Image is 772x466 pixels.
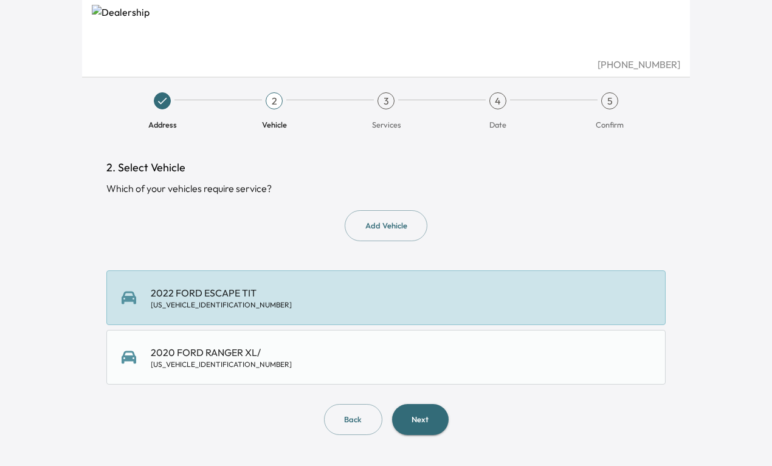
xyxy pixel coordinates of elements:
[489,119,506,130] span: Date
[489,92,506,109] div: 4
[106,159,666,176] h1: 2. Select Vehicle
[151,345,292,369] div: 2020 FORD RANGER XL/
[151,300,292,310] div: [US_VEHICLE_IDENTIFICATION_NUMBER]
[106,181,666,196] div: Which of your vehicles require service?
[92,57,680,72] div: [PHONE_NUMBER]
[262,119,287,130] span: Vehicle
[372,119,401,130] span: Services
[596,119,624,130] span: Confirm
[392,404,449,435] button: Next
[377,92,395,109] div: 3
[345,210,427,241] button: Add Vehicle
[601,92,618,109] div: 5
[266,92,283,109] div: 2
[92,5,680,57] img: Dealership
[148,119,177,130] span: Address
[151,360,292,369] div: [US_VEHICLE_IDENTIFICATION_NUMBER]
[324,404,382,435] button: Back
[151,286,292,310] div: 2022 FORD ESCAPE TIT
